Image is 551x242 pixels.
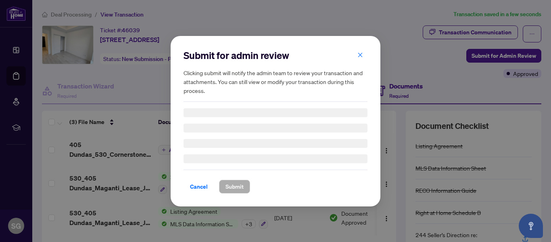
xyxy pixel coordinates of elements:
[357,52,363,57] span: close
[184,68,367,95] h5: Clicking submit will notify the admin team to review your transaction and attachments. You can st...
[190,180,208,193] span: Cancel
[219,180,250,194] button: Submit
[184,180,214,194] button: Cancel
[519,214,543,238] button: Open asap
[184,49,367,62] h2: Submit for admin review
